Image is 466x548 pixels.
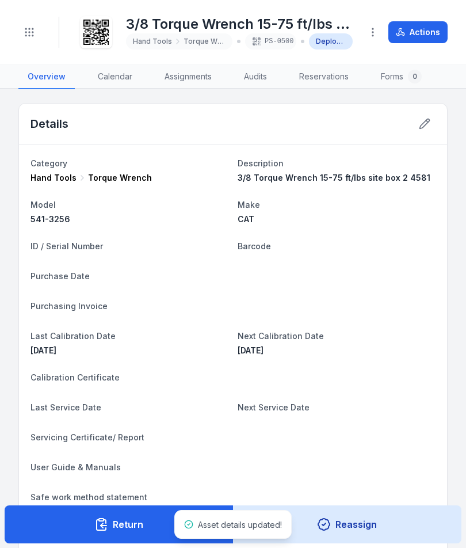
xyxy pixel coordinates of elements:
[89,65,142,89] a: Calendar
[30,301,108,311] span: Purchasing Invoice
[290,65,358,89] a: Reservations
[238,241,271,251] span: Barcode
[238,402,310,412] span: Next Service Date
[238,345,263,355] time: 17/9/2025, 12:00:00 am
[30,172,77,184] span: Hand Tools
[30,241,103,251] span: ID / Serial Number
[30,271,90,281] span: Purchase Date
[238,345,263,355] span: [DATE]
[198,520,282,530] span: Asset details updated!
[155,65,221,89] a: Assignments
[238,214,254,224] span: CAT
[30,492,147,502] span: Safe work method statement
[408,70,422,83] div: 0
[30,214,70,224] span: 541-3256
[30,200,56,210] span: Model
[235,65,276,89] a: Audits
[30,158,67,168] span: Category
[30,345,56,355] span: [DATE]
[184,37,226,46] span: Torque Wrench
[233,505,462,543] button: Reassign
[388,21,448,43] button: Actions
[5,505,234,543] button: Return
[30,432,144,442] span: Servicing Certificate/ Report
[30,402,101,412] span: Last Service Date
[30,372,120,382] span: Calibration Certificate
[372,65,431,89] a: Forms0
[30,331,116,341] span: Last Calibration Date
[238,158,284,168] span: Description
[238,331,324,341] span: Next Calibration Date
[30,116,68,132] h2: Details
[309,33,353,50] div: Deployed
[245,33,296,50] div: PS-0500
[30,462,121,472] span: User Guide & Manuals
[126,15,353,33] h1: 3/8 Torque Wrench 15-75 ft/lbs site box 2 4581
[30,345,56,355] time: 17/3/2025, 12:00:00 am
[133,37,172,46] span: Hand Tools
[18,21,40,43] button: Toggle navigation
[88,172,152,184] span: Torque Wrench
[238,173,430,182] span: 3/8 Torque Wrench 15-75 ft/lbs site box 2 4581
[18,65,75,89] a: Overview
[238,200,260,210] span: Make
